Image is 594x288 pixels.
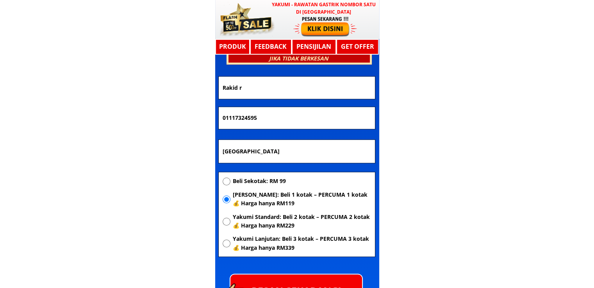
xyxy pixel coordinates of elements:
[221,107,373,129] input: Nombor Telefon Bimbit
[294,42,333,52] h3: Pensijilan
[232,235,371,252] span: Yakumi Lanjutan: Beli 3 kotak – PERCUMA 3 kotak 💰 Harga hanya RM339
[338,42,377,52] h3: GET OFFER
[232,177,371,185] span: Beli Sekotak: RM 99
[270,1,377,16] h3: YAKUMI - Rawatan Gastrik Nombor Satu di [GEOGRAPHIC_DATA]
[232,190,371,208] span: [PERSON_NAME]: Beli 1 kotak – PERCUMA 1 kotak 💰 Harga hanya RM119
[215,42,250,52] h3: Produk
[232,213,371,230] span: Yakumi Standard: Beli 2 kotak – PERCUMA 2 kotak 💰 Harga hanya RM229
[221,76,373,99] input: Nama penuh
[250,42,291,52] h3: Feedback
[221,140,373,163] input: Alamat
